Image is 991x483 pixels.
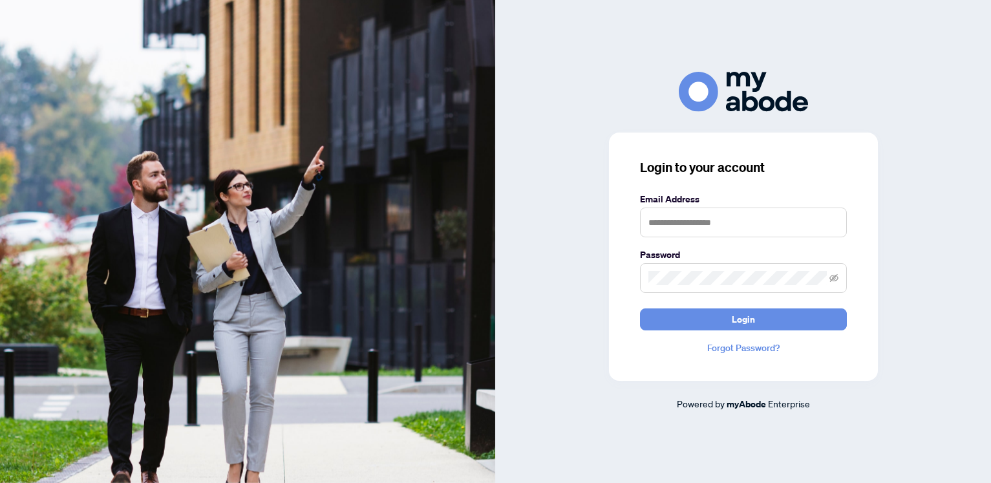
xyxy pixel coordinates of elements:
button: Login [640,308,847,330]
a: myAbode [727,397,766,411]
label: Email Address [640,192,847,206]
label: Password [640,248,847,262]
span: Powered by [677,398,725,409]
h3: Login to your account [640,158,847,177]
span: eye-invisible [829,274,838,283]
span: Enterprise [768,398,810,409]
img: ma-logo [679,72,808,111]
span: Login [732,309,755,330]
a: Forgot Password? [640,341,847,355]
